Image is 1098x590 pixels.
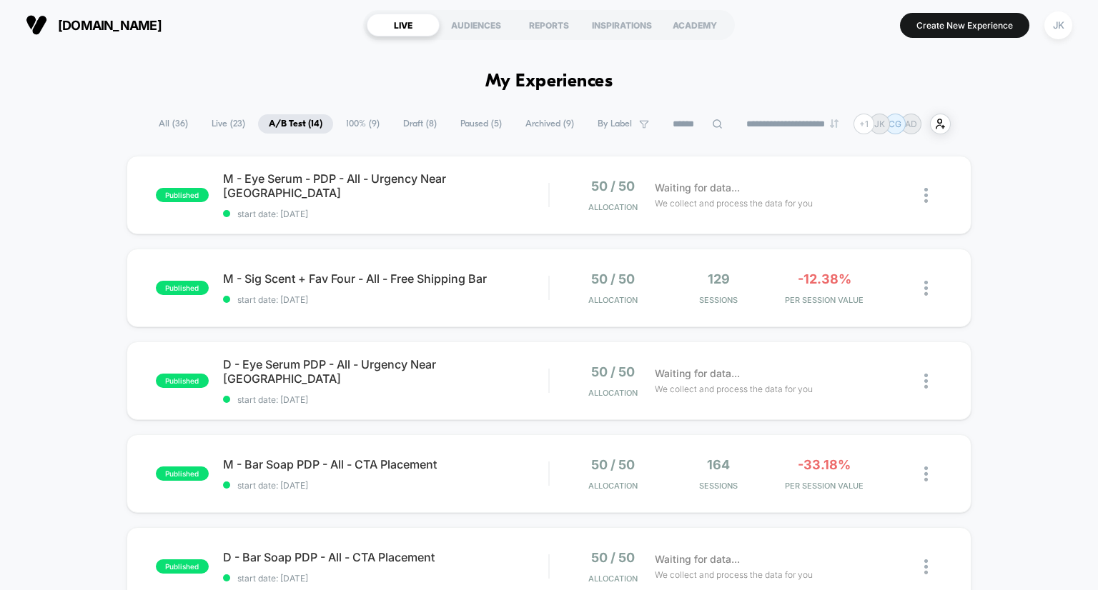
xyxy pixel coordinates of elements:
span: start date: [DATE] [223,480,549,491]
span: published [156,466,209,481]
span: M - Eye Serum - PDP - All - Urgency Near [GEOGRAPHIC_DATA] [223,171,549,200]
img: close [924,466,928,481]
span: Allocation [588,388,638,398]
span: Waiting for data... [655,180,740,196]
div: + 1 [854,114,874,134]
img: close [924,188,928,203]
span: Waiting for data... [655,366,740,381]
img: close [924,281,928,296]
span: published [156,281,209,295]
span: Allocation [588,574,638,584]
span: We collect and process the data for you [655,382,813,396]
span: start date: [DATE] [223,573,549,584]
img: end [830,119,839,128]
span: published [156,188,209,202]
button: JK [1040,11,1077,40]
div: INSPIRATIONS [585,14,658,36]
span: Draft ( 8 ) [392,114,447,134]
span: -33.18% [798,457,851,472]
span: published [156,374,209,388]
span: All ( 36 ) [148,114,199,134]
img: close [924,374,928,389]
h1: My Experiences [485,71,613,92]
span: Archived ( 9 ) [515,114,585,134]
p: JK [874,119,885,129]
span: Sessions [669,481,768,491]
div: ACADEMY [658,14,731,36]
span: Allocation [588,202,638,212]
span: Allocation [588,481,638,491]
span: 50 / 50 [591,457,635,472]
div: LIVE [367,14,440,36]
span: 164 [707,457,730,472]
div: JK [1044,11,1072,39]
span: A/B Test ( 14 ) [258,114,333,134]
span: M - Bar Soap PDP - All - CTA Placement [223,457,549,471]
span: start date: [DATE] [223,394,549,405]
span: M - Sig Scent + Fav Four - All - Free Shipping Bar [223,271,549,286]
span: 50 / 50 [591,364,635,379]
button: Create New Experience [900,13,1029,38]
button: [DOMAIN_NAME] [21,14,166,36]
span: [DOMAIN_NAME] [58,18,162,33]
span: 129 [708,271,730,286]
img: close [924,559,928,574]
span: Sessions [669,295,768,305]
span: 100% ( 9 ) [335,114,390,134]
span: start date: [DATE] [223,209,549,219]
span: 50 / 50 [591,179,635,194]
div: REPORTS [513,14,585,36]
span: -12.38% [798,271,851,286]
span: We collect and process the data for you [655,568,813,581]
span: D - Bar Soap PDP - All - CTA Placement [223,550,549,564]
span: Live ( 23 ) [201,114,256,134]
span: 50 / 50 [591,550,635,565]
p: CG [889,119,901,129]
span: 50 / 50 [591,271,635,286]
span: Waiting for data... [655,551,740,567]
span: We collect and process the data for you [655,196,813,210]
span: PER SESSION VALUE [775,481,874,491]
span: start date: [DATE] [223,294,549,305]
img: Visually logo [26,14,47,36]
span: Allocation [588,295,638,305]
p: AD [905,119,917,129]
span: Paused ( 5 ) [450,114,513,134]
span: published [156,559,209,574]
div: AUDIENCES [440,14,513,36]
span: By Label [598,119,632,129]
span: PER SESSION VALUE [775,295,874,305]
span: D - Eye Serum PDP - All - Urgency Near [GEOGRAPHIC_DATA] [223,357,549,386]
